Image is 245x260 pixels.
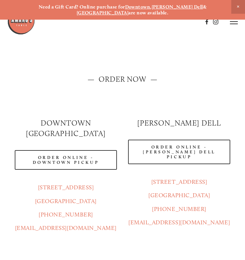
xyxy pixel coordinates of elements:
a: [GEOGRAPHIC_DATA] [148,192,210,199]
a: [EMAIL_ADDRESS][DOMAIN_NAME] [128,219,230,226]
a: [GEOGRAPHIC_DATA] [35,198,97,205]
a: [PERSON_NAME] Dell [152,4,203,10]
h2: — ORDER NOW — [15,74,230,85]
strong: , [150,4,151,10]
a: Order Online - Downtown pickup [15,150,117,170]
a: [PHONE_NUMBER] [39,211,93,218]
a: [PHONE_NUMBER] [152,205,206,213]
a: [EMAIL_ADDRESS][DOMAIN_NAME] [15,224,117,232]
strong: are now available. [128,10,168,16]
img: Amaro's Table [7,7,35,35]
a: Order Online - [PERSON_NAME] Dell Pickup [128,140,230,164]
strong: & [203,4,206,10]
a: [STREET_ADDRESS] [38,184,94,191]
h2: [PERSON_NAME] DELL [128,118,230,129]
a: [STREET_ADDRESS] [151,178,207,185]
h2: Downtown [GEOGRAPHIC_DATA] [15,118,117,139]
a: [GEOGRAPHIC_DATA] [77,10,129,16]
a: Downtown [125,4,150,10]
strong: Need a Gift Card? Online purchase for [39,4,125,10]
